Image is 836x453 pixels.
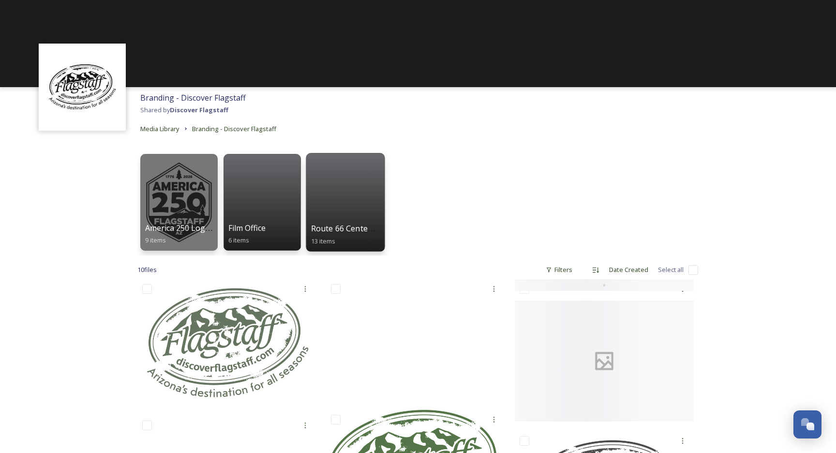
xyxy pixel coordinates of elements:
a: America 250 Logo - Flagstaff9 items [137,149,221,251]
span: Branding - Discover Flagstaff [140,92,246,103]
span: 10 file s [137,265,157,274]
div: Date Created [604,260,653,279]
a: Route 66 Centennial13 items [304,149,387,251]
span: 9 items [145,236,166,244]
a: Branding - Discover Flagstaff [192,123,276,135]
span: Select all [658,265,684,274]
img: Untitled%20design%20(1).png [44,48,121,126]
span: 13 items [311,236,336,245]
span: Media Library [140,124,179,133]
img: Discover-Flagstaff-Logo-green-web.jpg [137,279,316,406]
a: Film Office6 items [221,149,304,251]
span: America 250 Logo - Flagstaff [145,223,248,233]
span: Route 66 Centennial [311,223,386,234]
span: 6 items [228,236,249,244]
a: Media Library [140,123,179,135]
span: Shared by [140,106,228,114]
button: Open Chat [793,410,821,438]
strong: Discover Flagstaff [170,106,228,114]
span: Film Office [228,223,266,233]
img: Discover Flagstaff Logo-white.png [326,279,505,400]
div: Filters [541,260,577,279]
span: Branding - Discover Flagstaff [192,124,276,133]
